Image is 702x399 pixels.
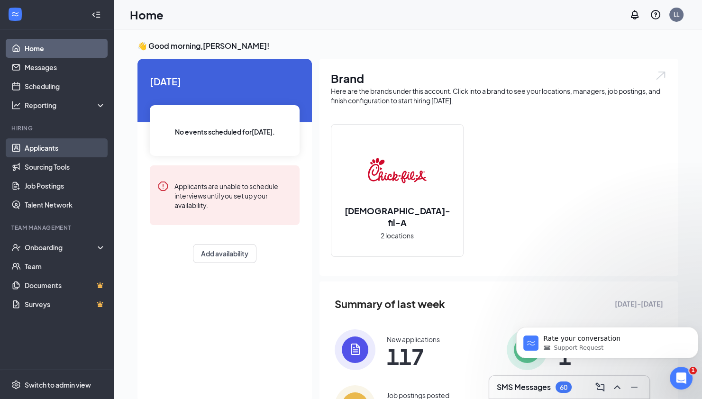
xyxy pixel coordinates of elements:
[157,181,169,192] svg: Error
[689,367,697,374] span: 1
[655,70,667,81] img: open.6027fd2a22e1237b5b06.svg
[335,329,375,370] img: icon
[11,224,104,232] div: Team Management
[629,9,640,20] svg: Notifications
[25,380,91,390] div: Switch to admin view
[25,100,106,110] div: Reporting
[674,10,679,18] div: LL
[627,380,642,395] button: Minimize
[25,157,106,176] a: Sourcing Tools
[594,381,606,393] svg: ComposeMessage
[25,257,106,276] a: Team
[25,243,98,252] div: Onboarding
[25,77,106,96] a: Scheduling
[331,205,463,228] h2: [DEMOGRAPHIC_DATA]-fil-A
[91,10,101,19] svg: Collapse
[10,9,20,19] svg: WorkstreamLogo
[629,381,640,393] svg: Minimize
[387,335,440,344] div: New applications
[193,244,256,263] button: Add availability
[174,181,292,210] div: Applicants are unable to schedule interviews until you set up your availability.
[650,9,661,20] svg: QuestionInfo
[367,140,428,201] img: Chick-fil-A
[175,127,275,137] span: No events scheduled for [DATE] .
[512,307,702,373] iframe: Intercom notifications message
[25,176,106,195] a: Job Postings
[611,381,623,393] svg: ChevronUp
[610,380,625,395] button: ChevronUp
[25,276,106,295] a: DocumentsCrown
[137,41,678,51] h3: 👋 Good morning, [PERSON_NAME] !
[150,74,300,89] span: [DATE]
[497,382,551,392] h3: SMS Messages
[11,380,21,390] svg: Settings
[560,383,567,391] div: 60
[335,296,445,312] span: Summary of last week
[11,243,21,252] svg: UserCheck
[331,86,667,105] div: Here are the brands under this account. Click into a brand to see your locations, managers, job p...
[25,138,106,157] a: Applicants
[507,329,547,370] img: icon
[25,295,106,314] a: SurveysCrown
[25,58,106,77] a: Messages
[593,380,608,395] button: ComposeMessage
[387,348,440,365] span: 117
[381,230,414,241] span: 2 locations
[615,299,663,309] span: [DATE] - [DATE]
[11,100,21,110] svg: Analysis
[25,195,106,214] a: Talent Network
[11,124,104,132] div: Hiring
[331,70,667,86] h1: Brand
[25,39,106,58] a: Home
[670,367,693,390] iframe: Intercom live chat
[130,7,164,23] h1: Home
